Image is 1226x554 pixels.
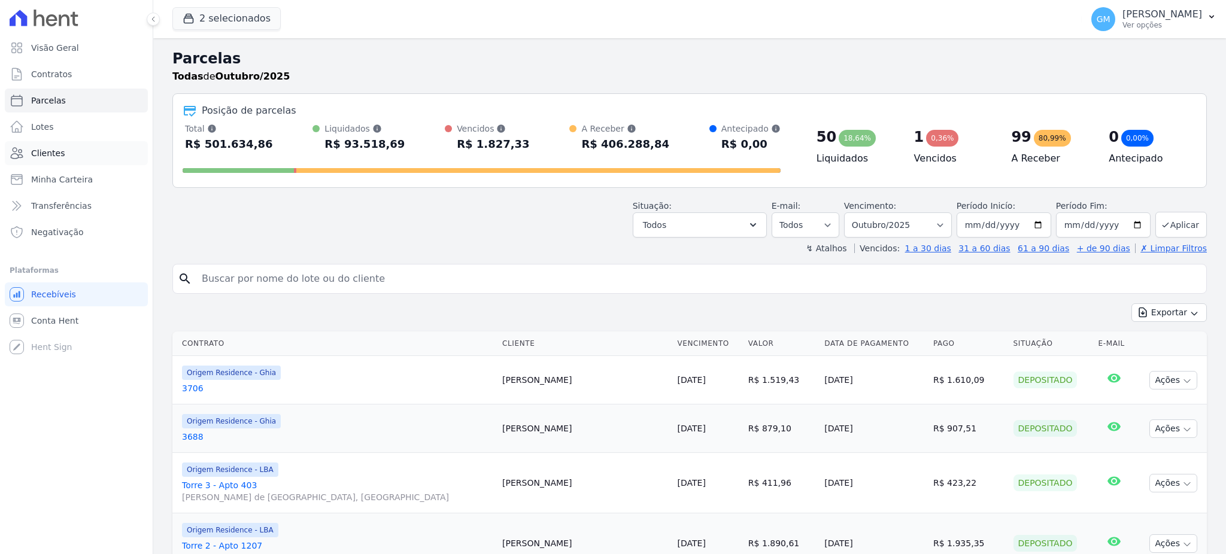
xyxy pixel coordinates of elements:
[806,243,846,253] label: ↯ Atalhos
[1013,420,1078,437] div: Depositado
[928,356,1009,404] td: R$ 1.610,09
[1122,8,1202,20] p: [PERSON_NAME]
[914,127,924,147] div: 1
[31,68,72,80] span: Contratos
[1011,127,1031,147] div: 99
[182,479,493,503] a: Torre 3 - Apto 403[PERSON_NAME] de [GEOGRAPHIC_DATA], [GEOGRAPHIC_DATA]
[31,121,54,133] span: Lotes
[182,462,278,477] span: Origem Residence - LBA
[1121,130,1154,147] div: 0,00%
[581,135,669,154] div: R$ 406.288,84
[31,288,76,300] span: Recebíveis
[31,147,65,159] span: Clientes
[182,366,281,380] span: Origem Residence - Ghia
[678,538,706,548] a: [DATE]
[772,201,801,211] label: E-mail:
[497,453,672,513] td: [PERSON_NAME]
[1109,127,1119,147] div: 0
[182,382,493,394] a: 3706
[817,127,836,147] div: 50
[673,331,744,356] th: Vencimento
[1082,2,1226,36] button: GM [PERSON_NAME] Ver opções
[914,151,993,166] h4: Vencidos
[10,263,143,278] div: Plataformas
[31,95,66,106] span: Parcelas
[744,356,820,404] td: R$ 1.519,43
[678,375,706,385] a: [DATE]
[820,453,928,513] td: [DATE]
[497,356,672,404] td: [PERSON_NAME]
[31,42,79,54] span: Visão Geral
[5,168,148,191] a: Minha Carteira
[1077,243,1130,253] a: + de 90 dias
[182,414,281,428] span: Origem Residence - Ghia
[5,220,148,244] a: Negativação
[633,212,767,238] button: Todos
[497,404,672,453] td: [PERSON_NAME]
[958,243,1010,253] a: 31 a 60 dias
[457,135,529,154] div: R$ 1.827,33
[5,89,148,112] a: Parcelas
[1034,130,1071,147] div: 80,99%
[1009,331,1094,356] th: Situação
[1131,303,1207,322] button: Exportar
[202,104,296,118] div: Posição de parcelas
[172,331,497,356] th: Contrato
[1149,371,1197,389] button: Ações
[1013,535,1078,552] div: Depositado
[31,200,92,212] span: Transferências
[5,62,148,86] a: Contratos
[1149,474,1197,492] button: Ações
[1135,243,1207,253] a: ✗ Limpar Filtros
[854,243,900,253] label: Vencidos:
[1013,372,1078,388] div: Depositado
[1094,331,1136,356] th: E-mail
[1018,243,1069,253] a: 61 a 90 dias
[820,331,928,356] th: Data de Pagamento
[497,331,672,356] th: Cliente
[1097,15,1110,23] span: GM
[178,272,192,286] i: search
[182,491,493,503] span: [PERSON_NAME] de [GEOGRAPHIC_DATA], [GEOGRAPHIC_DATA]
[5,309,148,333] a: Conta Hent
[744,453,820,513] td: R$ 411,96
[172,71,204,82] strong: Todas
[678,424,706,433] a: [DATE]
[457,123,529,135] div: Vencidos
[172,48,1207,69] h2: Parcelas
[5,141,148,165] a: Clientes
[185,123,273,135] div: Total
[1155,212,1207,238] button: Aplicar
[928,453,1009,513] td: R$ 423,22
[172,69,290,84] p: de
[31,315,78,327] span: Conta Hent
[182,431,493,443] a: 3688
[216,71,290,82] strong: Outubro/2025
[928,404,1009,453] td: R$ 907,51
[957,201,1015,211] label: Período Inicío:
[1011,151,1090,166] h4: A Receber
[820,404,928,453] td: [DATE]
[633,201,672,211] label: Situação:
[817,151,895,166] h4: Liquidados
[1109,151,1187,166] h4: Antecipado
[5,36,148,60] a: Visão Geral
[1013,474,1078,491] div: Depositado
[928,331,1009,356] th: Pago
[31,226,84,238] span: Negativação
[172,7,281,30] button: 2 selecionados
[185,135,273,154] div: R$ 501.634,86
[1149,534,1197,553] button: Ações
[31,173,93,185] span: Minha Carteira
[1056,200,1151,212] label: Período Fim:
[581,123,669,135] div: A Receber
[195,267,1201,291] input: Buscar por nome do lote ou do cliente
[5,194,148,218] a: Transferências
[721,123,781,135] div: Antecipado
[744,331,820,356] th: Valor
[5,115,148,139] a: Lotes
[1122,20,1202,30] p: Ver opções
[324,135,405,154] div: R$ 93.518,69
[1149,419,1197,438] button: Ações
[324,123,405,135] div: Liquidados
